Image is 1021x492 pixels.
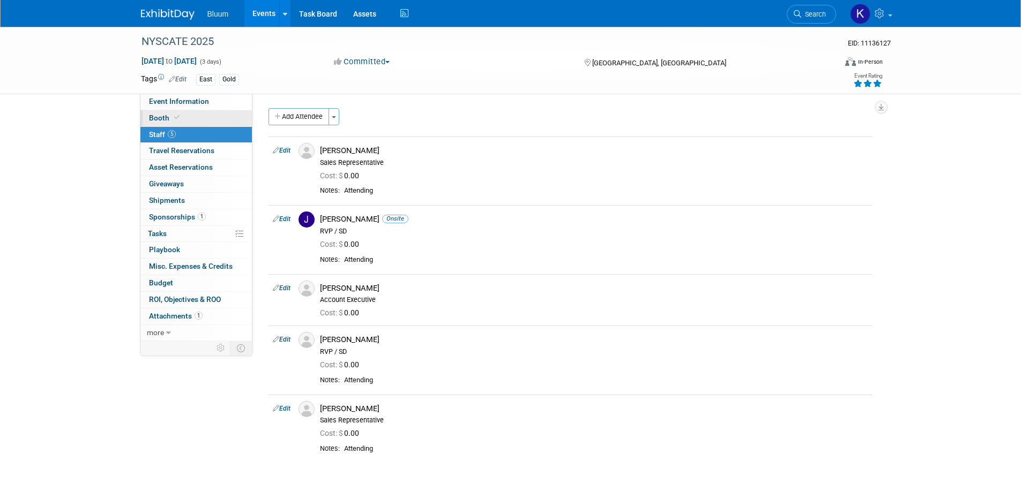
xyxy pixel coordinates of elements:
[149,312,203,320] span: Attachments
[344,376,868,385] div: Attending
[320,308,344,317] span: Cost: $
[149,295,221,304] span: ROI, Objectives & ROO
[299,332,315,348] img: Associate-Profile-5.png
[320,214,868,224] div: [PERSON_NAME]
[320,227,868,236] div: RVP / SD
[320,347,868,356] div: RVP / SD
[149,196,185,205] span: Shipments
[149,97,209,105] span: Event Information
[140,209,252,225] a: Sponsorships1
[212,341,230,355] td: Personalize Event Tab Strip
[149,146,214,155] span: Travel Reservations
[320,240,344,248] span: Cost: $
[140,176,252,192] a: Giveaways
[140,143,252,159] a: Travel Reservations
[138,32,820,51] div: NYSCATE 2025
[273,405,290,412] a: Edit
[320,404,868,414] div: [PERSON_NAME]
[299,401,315,417] img: Associate-Profile-5.png
[273,215,290,223] a: Edit
[299,211,315,228] img: J.jpg
[320,146,868,156] div: [PERSON_NAME]
[787,5,836,24] a: Search
[592,59,726,67] span: [GEOGRAPHIC_DATA], [GEOGRAPHIC_DATA]
[320,171,363,180] span: 0.00
[320,308,363,317] span: 0.00
[269,108,329,125] button: Add Attendee
[230,341,252,355] td: Toggle Event Tabs
[169,75,187,83] a: Edit
[140,193,252,209] a: Shipments
[320,255,340,264] div: Notes:
[141,56,197,66] span: [DATE] [DATE]
[140,275,252,291] a: Budget
[320,429,344,437] span: Cost: $
[273,284,290,292] a: Edit
[320,171,344,180] span: Cost: $
[164,57,174,65] span: to
[149,213,206,221] span: Sponsorships
[141,9,195,20] img: ExhibitDay
[149,179,184,188] span: Giveaways
[382,215,408,223] span: Onsite
[320,335,868,345] div: [PERSON_NAME]
[858,58,883,66] div: In-Person
[773,56,883,72] div: Event Format
[344,444,868,453] div: Attending
[140,292,252,308] a: ROI, Objectives & ROO
[320,186,340,195] div: Notes:
[140,127,252,143] a: Staff5
[174,115,180,120] i: Booth reservation complete
[853,73,882,79] div: Event Rating
[147,328,164,337] span: more
[149,130,176,139] span: Staff
[801,10,826,18] span: Search
[219,74,239,85] div: Gold
[344,186,868,195] div: Attending
[140,160,252,176] a: Asset Reservations
[148,229,167,238] span: Tasks
[845,57,856,66] img: Format-Inperson.png
[198,213,206,221] span: 1
[149,163,213,171] span: Asset Reservations
[149,245,180,254] span: Playbook
[168,130,176,138] span: 5
[320,158,868,167] div: Sales Representative
[273,147,290,154] a: Edit
[320,240,363,248] span: 0.00
[199,58,221,65] span: (3 days)
[320,360,363,369] span: 0.00
[344,255,868,264] div: Attending
[196,74,215,85] div: East
[207,10,229,18] span: Bluum
[320,360,344,369] span: Cost: $
[149,262,233,270] span: Misc. Expenses & Credits
[149,278,173,287] span: Budget
[195,312,203,320] span: 1
[141,73,187,86] td: Tags
[140,259,252,275] a: Misc. Expenses & Credits
[299,281,315,297] img: Associate-Profile-5.png
[299,143,315,159] img: Associate-Profile-5.png
[320,429,363,437] span: 0.00
[330,56,394,67] button: Committed
[850,4,870,24] img: Kellie Noller
[320,296,868,304] div: Account Executive
[149,113,182,122] span: Booth
[320,444,340,453] div: Notes:
[320,283,868,293] div: [PERSON_NAME]
[273,336,290,343] a: Edit
[140,226,252,242] a: Tasks
[848,39,891,47] span: Event ID: 11136127
[140,94,252,110] a: Event Information
[320,376,340,384] div: Notes:
[320,416,868,425] div: Sales Representative
[140,308,252,324] a: Attachments1
[140,242,252,258] a: Playbook
[140,110,252,126] a: Booth
[140,325,252,341] a: more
